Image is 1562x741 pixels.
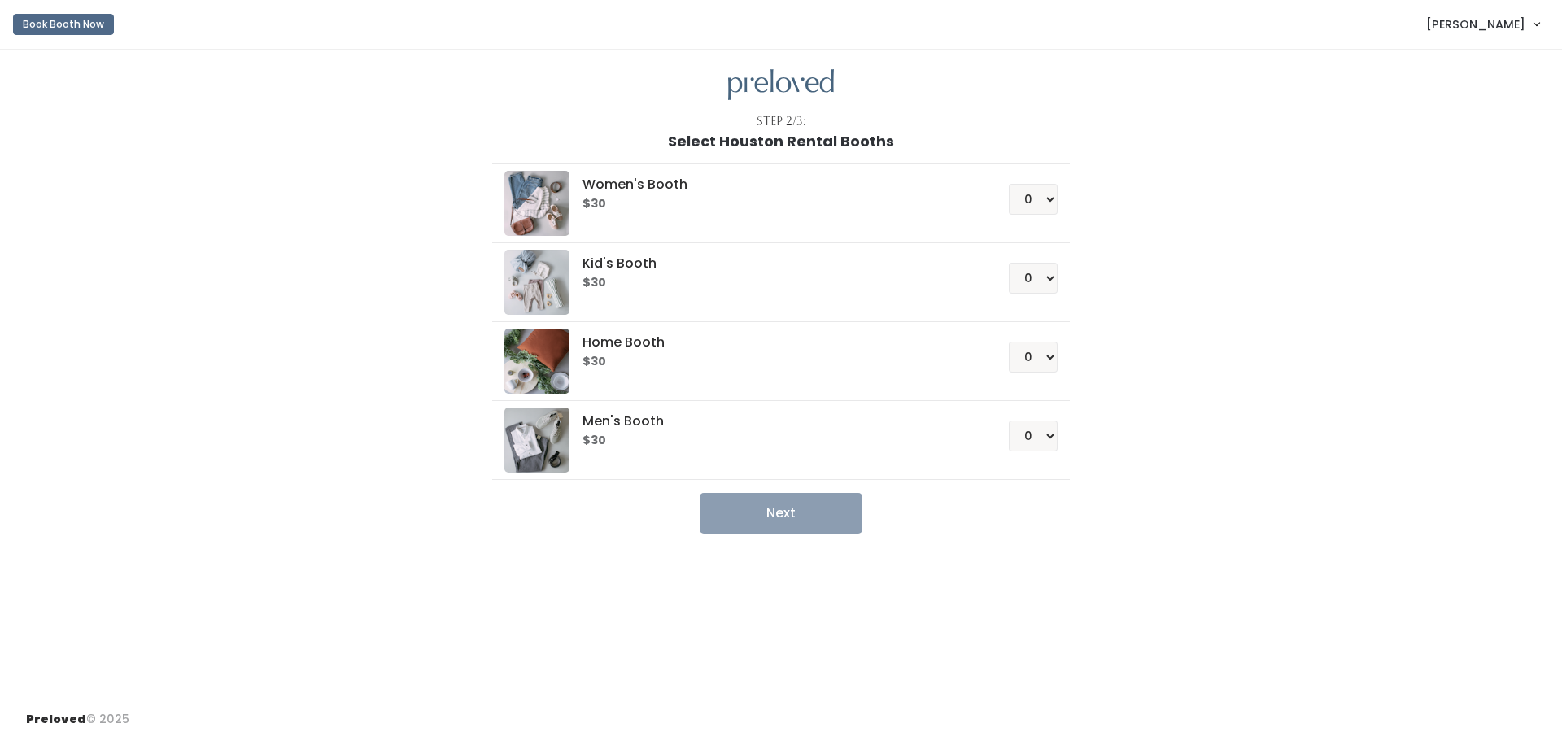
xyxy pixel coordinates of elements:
div: © 2025 [26,698,129,728]
h1: Select Houston Rental Booths [668,133,894,150]
h6: $30 [582,355,969,368]
span: [PERSON_NAME] [1426,15,1525,33]
h5: Kid's Booth [582,256,969,271]
a: [PERSON_NAME] [1410,7,1555,41]
img: preloved logo [504,329,569,394]
h5: Women's Booth [582,177,969,192]
h6: $30 [582,434,969,447]
button: Next [700,493,862,534]
img: preloved logo [504,250,569,315]
img: preloved logo [504,171,569,236]
a: Book Booth Now [13,7,114,42]
h5: Men's Booth [582,414,969,429]
img: preloved logo [504,408,569,473]
button: Book Booth Now [13,14,114,35]
h5: Home Booth [582,335,969,350]
h6: $30 [582,277,969,290]
h6: $30 [582,198,969,211]
span: Preloved [26,711,86,727]
img: preloved logo [728,69,834,101]
div: Step 2/3: [757,113,806,130]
